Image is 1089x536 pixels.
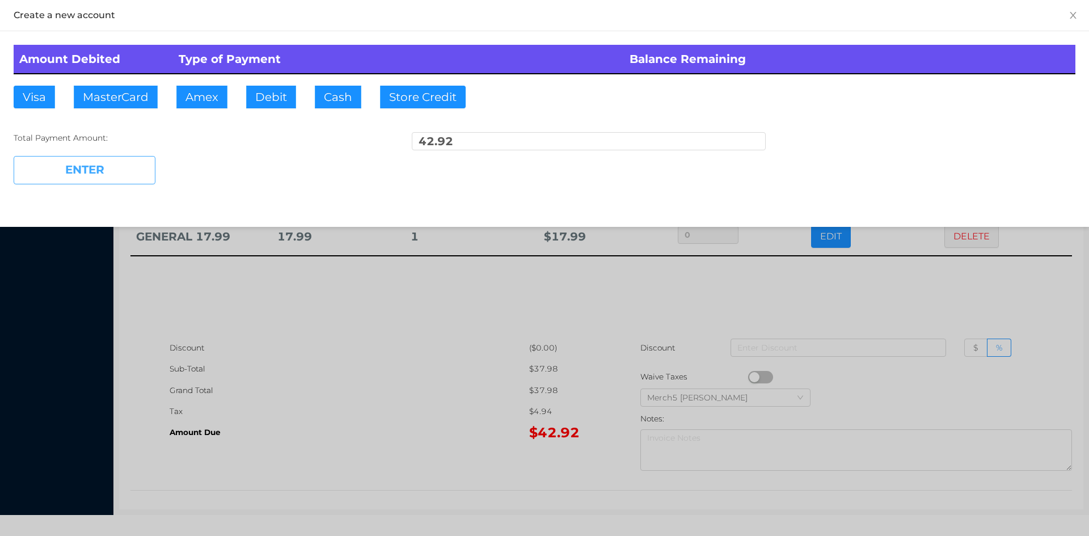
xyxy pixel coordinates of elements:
button: ENTER [14,156,155,184]
th: Balance Remaining [624,45,1075,74]
button: Amex [176,86,227,108]
th: Type of Payment [173,45,624,74]
th: Amount Debited [14,45,173,74]
button: MasterCard [74,86,158,108]
button: Store Credit [380,86,466,108]
button: Visa [14,86,55,108]
i: icon: close [1069,11,1078,20]
button: Debit [246,86,296,108]
div: Create a new account [14,9,1075,22]
div: Total Payment Amount: [14,132,368,144]
button: Cash [315,86,361,108]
